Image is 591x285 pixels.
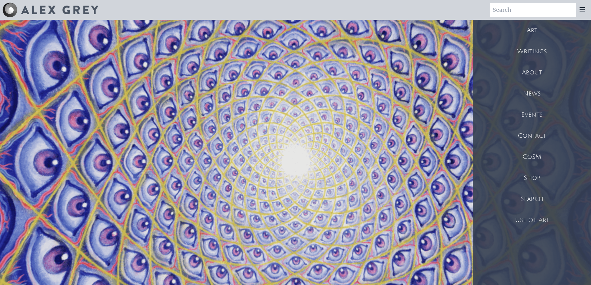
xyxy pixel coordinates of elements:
a: Shop [473,167,591,189]
a: Art [473,20,591,41]
a: Events [473,104,591,125]
a: Writings [473,41,591,62]
a: Use of Art [473,210,591,231]
a: CoSM [473,146,591,167]
a: Search [473,189,591,210]
a: News [473,83,591,104]
a: About [473,62,591,83]
a: Contact [473,125,591,146]
input: Search [490,3,576,17]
